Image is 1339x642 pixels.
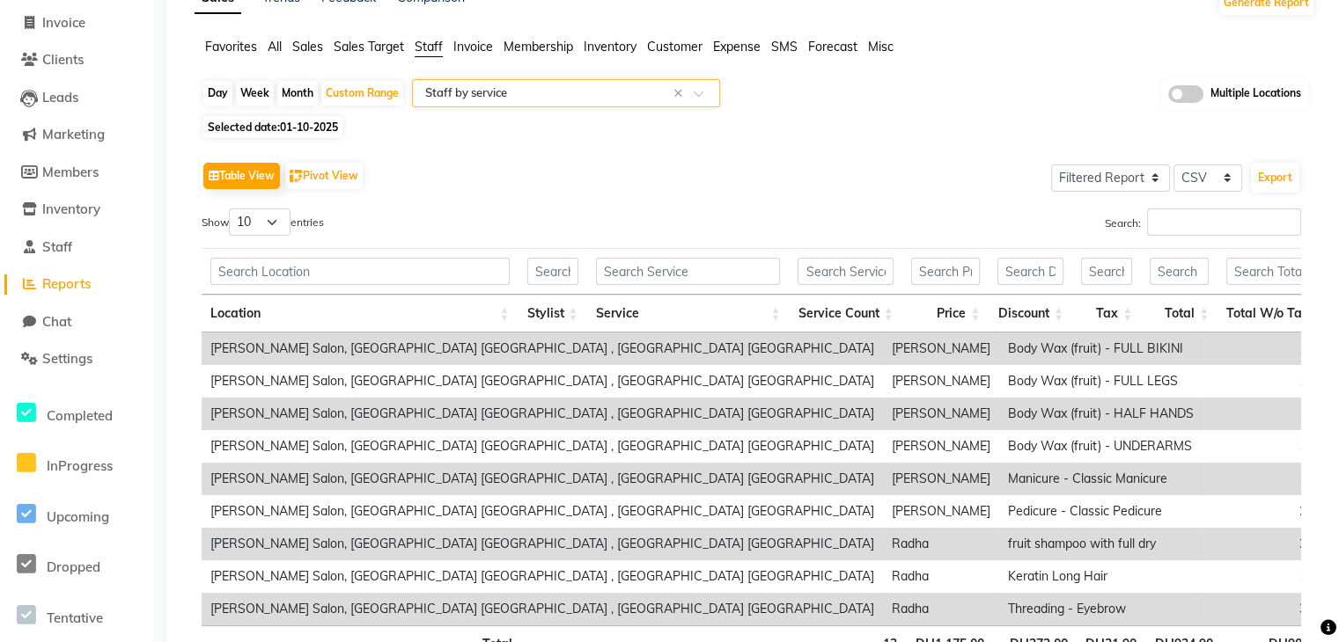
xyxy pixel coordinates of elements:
[584,39,636,55] span: Inventory
[42,89,78,106] span: Leads
[4,125,150,145] a: Marketing
[883,528,999,560] td: Radha
[4,50,150,70] a: Clients
[504,39,573,55] span: Membership
[868,39,894,55] span: Misc
[280,120,338,134] span: 01-10-2025
[202,528,883,560] td: [PERSON_NAME] Salon, [GEOGRAPHIC_DATA] [GEOGRAPHIC_DATA] , [GEOGRAPHIC_DATA] [GEOGRAPHIC_DATA]
[527,258,578,285] input: Search Stylist
[883,560,999,593] td: Radha
[4,13,150,33] a: Invoice
[883,332,999,365] td: [PERSON_NAME]
[202,398,883,430] td: [PERSON_NAME] Salon, [GEOGRAPHIC_DATA] [GEOGRAPHIC_DATA] , [GEOGRAPHIC_DATA] [GEOGRAPHIC_DATA]
[1210,85,1301,103] span: Multiple Locations
[1141,295,1218,332] th: Total: activate to sort column ascending
[202,430,883,463] td: [PERSON_NAME] Salon, [GEOGRAPHIC_DATA] [GEOGRAPHIC_DATA] , [GEOGRAPHIC_DATA] [GEOGRAPHIC_DATA]
[202,332,883,365] td: [PERSON_NAME] Salon, [GEOGRAPHIC_DATA] [GEOGRAPHIC_DATA] , [GEOGRAPHIC_DATA] [GEOGRAPHIC_DATA]
[229,208,291,236] select: Showentries
[883,430,999,463] td: [PERSON_NAME]
[202,560,883,593] td: [PERSON_NAME] Salon, [GEOGRAPHIC_DATA] [GEOGRAPHIC_DATA] , [GEOGRAPHIC_DATA] [GEOGRAPHIC_DATA]
[4,88,150,108] a: Leads
[4,163,150,183] a: Members
[999,593,1203,625] td: Threading - Eyebrow
[789,295,901,332] th: Service Count: activate to sort column ascending
[902,295,990,332] th: Price: activate to sort column ascending
[1203,528,1315,560] td: 2
[883,398,999,430] td: [PERSON_NAME]
[1203,332,1315,365] td: 1
[415,39,443,55] span: Staff
[47,609,103,626] span: Tentative
[1251,163,1299,193] button: Export
[268,39,282,55] span: All
[999,528,1203,560] td: fruit shampoo with full dry
[647,39,703,55] span: Customer
[771,39,798,55] span: SMS
[290,170,303,183] img: pivot.png
[1203,560,1315,593] td: 1
[42,51,84,68] span: Clients
[587,295,790,332] th: Service: activate to sort column ascending
[1203,365,1315,398] td: 1
[883,365,999,398] td: [PERSON_NAME]
[673,84,688,103] span: Clear all
[42,350,92,367] span: Settings
[202,593,883,625] td: [PERSON_NAME] Salon, [GEOGRAPHIC_DATA] [GEOGRAPHIC_DATA] , [GEOGRAPHIC_DATA] [GEOGRAPHIC_DATA]
[1203,430,1315,463] td: 1
[989,295,1072,332] th: Discount: activate to sort column ascending
[1218,295,1332,332] th: Total W/o Tax: activate to sort column ascending
[911,258,981,285] input: Search Price
[4,274,150,295] a: Reports
[321,81,403,106] div: Custom Range
[203,116,342,138] span: Selected date:
[42,238,72,255] span: Staff
[4,349,150,369] a: Settings
[42,164,99,180] span: Members
[285,163,363,189] button: Pivot View
[1203,463,1315,495] td: 1
[1072,295,1141,332] th: Tax: activate to sort column ascending
[4,200,150,220] a: Inventory
[277,81,318,106] div: Month
[453,39,493,55] span: Invoice
[999,332,1203,365] td: Body Wax (fruit) - FULL BIKINI
[205,39,257,55] span: Favorites
[202,365,883,398] td: [PERSON_NAME] Salon, [GEOGRAPHIC_DATA] [GEOGRAPHIC_DATA] , [GEOGRAPHIC_DATA] [GEOGRAPHIC_DATA]
[202,495,883,528] td: [PERSON_NAME] Salon, [GEOGRAPHIC_DATA] [GEOGRAPHIC_DATA] , [GEOGRAPHIC_DATA] [GEOGRAPHIC_DATA]
[42,275,91,292] span: Reports
[713,39,761,55] span: Expense
[999,495,1203,528] td: Pedicure - Classic Pedicure
[997,258,1063,285] input: Search Discount
[883,463,999,495] td: [PERSON_NAME]
[1081,258,1132,285] input: Search Tax
[202,208,324,236] label: Show entries
[1203,495,1315,528] td: 2
[1226,258,1323,285] input: Search Total W/o Tax
[47,457,113,474] span: InProgress
[519,295,587,332] th: Stylist: activate to sort column ascending
[1203,398,1315,430] td: 1
[999,430,1203,463] td: Body Wax (fruit) - UNDERARMS
[42,201,100,217] span: Inventory
[292,39,323,55] span: Sales
[999,560,1203,593] td: Keratin Long Hair
[4,237,150,258] a: Staff
[42,14,85,31] span: Invoice
[210,258,510,285] input: Search Location
[1105,208,1301,236] label: Search:
[1203,593,1315,625] td: 3
[999,463,1203,495] td: Manicure - Classic Manicure
[999,398,1203,430] td: Body Wax (fruit) - HALF HANDS
[203,163,280,189] button: Table View
[883,593,999,625] td: Radha
[202,463,883,495] td: [PERSON_NAME] Salon, [GEOGRAPHIC_DATA] [GEOGRAPHIC_DATA] , [GEOGRAPHIC_DATA] [GEOGRAPHIC_DATA]
[202,295,519,332] th: Location: activate to sort column ascending
[999,365,1203,398] td: Body Wax (fruit) - FULL LEGS
[47,407,113,424] span: Completed
[42,126,105,142] span: Marketing
[334,39,404,55] span: Sales Target
[808,39,857,55] span: Forecast
[798,258,893,285] input: Search Service Count
[1150,258,1209,285] input: Search Total
[42,313,71,330] span: Chat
